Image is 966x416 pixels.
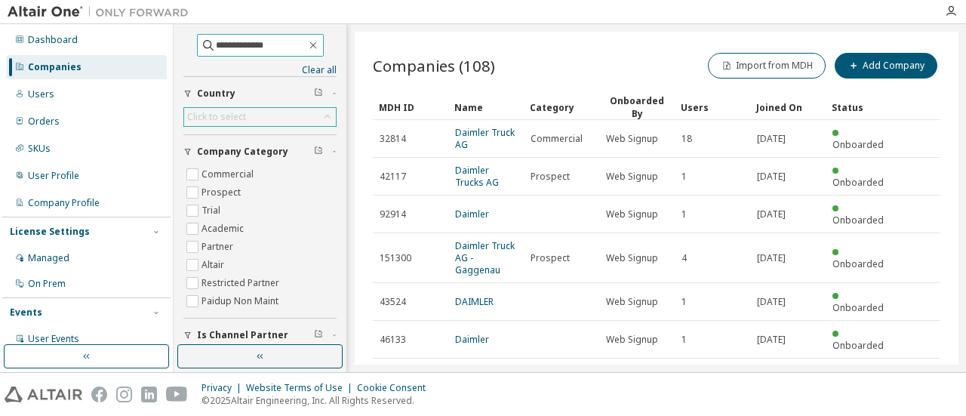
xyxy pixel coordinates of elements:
label: Academic [202,220,247,238]
a: Daimler Truck AG - Gaggenau [455,239,515,276]
a: Daimler [455,208,489,220]
span: Onboarded [832,257,884,270]
button: Company Category [183,135,337,168]
span: 46133 [380,334,406,346]
div: Managed [28,252,69,264]
label: Paidup Non Maint [202,292,281,310]
span: 1 [681,208,687,220]
div: Company Profile [28,197,100,209]
img: linkedin.svg [141,387,157,402]
span: Commercial [531,133,583,145]
a: Daimler Truck AG [455,126,515,151]
span: Web Signup [606,296,658,308]
div: Click to select [187,111,246,123]
img: youtube.svg [166,387,188,402]
span: 1 [681,334,687,346]
div: Website Terms of Use [246,382,357,394]
div: On Prem [28,278,66,290]
p: © 2025 Altair Engineering, Inc. All Rights Reserved. [202,394,435,407]
a: Clear all [183,64,337,76]
img: instagram.svg [116,387,132,402]
div: User Profile [28,170,79,182]
a: Daimler [455,333,489,346]
button: Import from MDH [708,53,826,79]
span: Prospect [531,252,570,264]
span: [DATE] [757,252,786,264]
span: [DATE] [757,208,786,220]
span: Onboarded [832,339,884,352]
button: Country [183,77,337,110]
span: 32814 [380,133,406,145]
span: [DATE] [757,133,786,145]
div: Onboarded By [605,94,669,120]
div: Joined On [756,95,820,119]
span: Onboarded [832,176,884,189]
label: Altair [202,256,227,274]
span: Onboarded [832,214,884,226]
label: Restricted Partner [202,274,282,292]
span: Is Channel Partner [197,329,288,341]
div: Users [28,88,54,100]
div: User Events [28,333,79,345]
div: Cookie Consent [357,382,435,394]
label: Trial [202,202,223,220]
div: Events [10,307,42,319]
span: 42117 [380,171,406,183]
span: Clear filter [314,88,323,100]
span: [DATE] [757,171,786,183]
span: 4 [681,252,687,264]
span: Web Signup [606,334,658,346]
div: Click to select [184,108,336,126]
span: Web Signup [606,252,658,264]
div: Privacy [202,382,246,394]
span: Web Signup [606,171,658,183]
div: Name [454,95,518,119]
span: 151300 [380,252,411,264]
div: SKUs [28,143,51,155]
span: Clear filter [314,329,323,341]
div: Status [832,95,895,119]
span: Web Signup [606,208,658,220]
a: DAIMLER [455,295,494,308]
div: Users [681,95,744,119]
div: Orders [28,116,60,128]
span: 18 [681,133,692,145]
label: Prospect [202,183,244,202]
span: Clear filter [314,146,323,158]
span: 43524 [380,296,406,308]
span: [DATE] [757,296,786,308]
img: altair_logo.svg [5,387,82,402]
span: 92914 [380,208,406,220]
label: Partner [202,238,236,256]
span: [DATE] [757,334,786,346]
span: Onboarded [832,301,884,314]
button: Is Channel Partner [183,319,337,352]
span: Prospect [531,171,570,183]
div: License Settings [10,226,90,238]
span: Onboarded [832,138,884,151]
span: Company Category [197,146,288,158]
span: Web Signup [606,133,658,145]
span: 1 [681,171,687,183]
img: Altair One [8,5,196,20]
div: Companies [28,61,82,73]
div: MDH ID [379,95,442,119]
a: Daimler Trucks AG [455,164,499,189]
span: Country [197,88,235,100]
label: Commercial [202,165,257,183]
span: 1 [681,296,687,308]
img: facebook.svg [91,387,107,402]
div: Dashboard [28,34,78,46]
span: Companies (108) [373,55,495,76]
div: Category [530,95,593,119]
button: Add Company [835,53,937,79]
